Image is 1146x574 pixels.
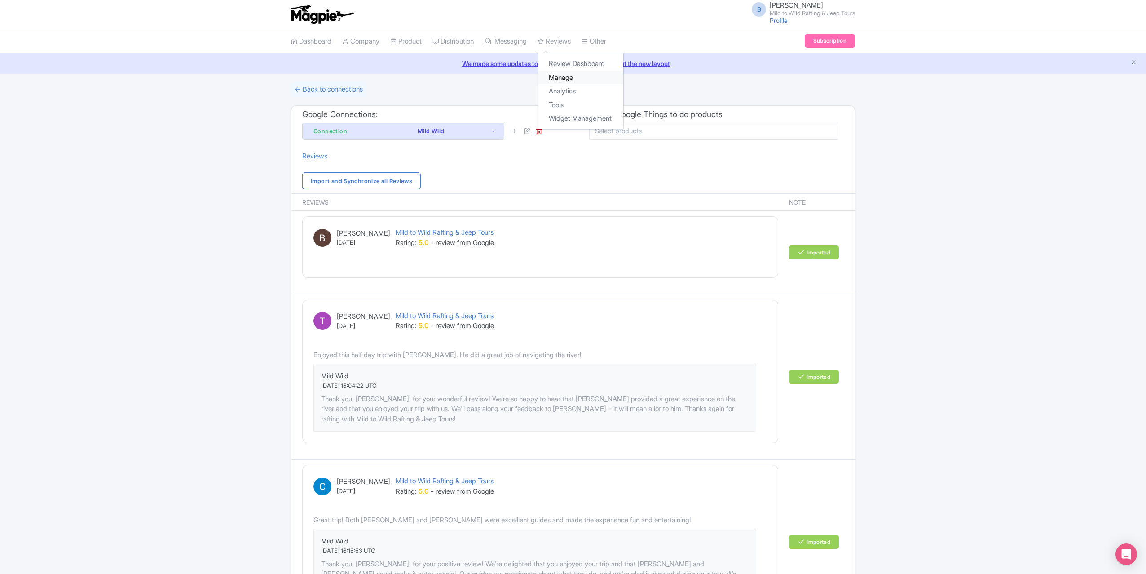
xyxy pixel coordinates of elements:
[286,4,356,24] img: logo-ab69f6fb50320c5b225c76a69d11143b.png
[302,110,557,119] h3: Google Connections:
[321,547,375,556] small: [DATE] 16:15:53 UTC
[302,172,421,189] a: Import and Synchronize all Reviews
[770,10,855,16] small: Mild to Wild Rafting & Jeep Tours
[746,2,855,16] a: B [PERSON_NAME] Mild to Wild Rafting & Jeep Tours
[390,29,422,54] a: Product
[538,84,623,98] a: Analytics
[321,381,377,390] small: [DATE] 15:04:22 UTC
[538,29,571,54] a: Reviews
[396,228,494,237] span: Mild to Wild Rafting & Jeep Tours
[313,126,366,136] div: Connection
[419,321,429,330] strong: 5.0
[432,29,474,54] a: Distribution
[313,350,767,360] div: Enjoyed this half day trip with [PERSON_NAME]. He did a great job of navigating the river!
[337,312,390,320] a: [PERSON_NAME]
[321,372,348,380] a: Mild Wild
[1130,58,1137,68] button: Close announcement
[291,81,366,97] a: ← Back to connections
[337,238,390,247] small: [DATE]
[431,487,494,495] span: - review from Google
[538,71,623,85] a: Manage
[371,126,491,136] div: Mild Wild
[291,194,784,211] th: Reviews
[770,17,788,24] a: Profile
[342,29,379,54] a: Company
[321,537,348,545] a: Mild Wild
[337,487,390,496] small: [DATE]
[485,29,527,54] a: Messaging
[589,110,833,119] h3: Link to Google Things to do products
[337,477,390,486] a: [PERSON_NAME]
[396,311,494,320] span: Mild to Wild Rafting & Jeep Tours
[770,1,823,9] span: [PERSON_NAME]
[396,321,417,330] span: Rating:
[752,2,766,17] span: B
[396,238,417,247] span: Rating:
[784,194,855,211] th: Note
[538,112,623,126] a: Widget Management
[538,57,623,71] a: Review Dashboard
[337,229,390,237] a: [PERSON_NAME]
[396,477,494,485] span: Mild to Wild Rafting & Jeep Tours
[302,144,327,169] a: Reviews
[321,394,749,425] div: Thank you, [PERSON_NAME], for your wonderful review! We're so happy to hear that [PERSON_NAME] pr...
[313,515,767,526] div: Great trip! Both [PERSON_NAME] and [PERSON_NAME] were excelllent guides and made the experience f...
[396,487,417,495] span: Rating:
[1115,543,1137,565] div: Open Intercom Messenger
[431,321,494,330] span: - review from Google
[419,487,429,495] strong: 5.0
[291,29,331,54] a: Dashboard
[805,34,855,48] a: Subscription
[419,238,429,247] strong: 5.0
[431,238,494,247] span: - review from Google
[538,98,623,112] a: Tools
[337,322,390,331] small: [DATE]
[5,59,1141,68] a: We made some updates to the platform. Read more about the new layout
[582,29,606,54] a: Other
[595,127,647,135] input: Select products
[302,123,504,140] button: Connection Mild Wild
